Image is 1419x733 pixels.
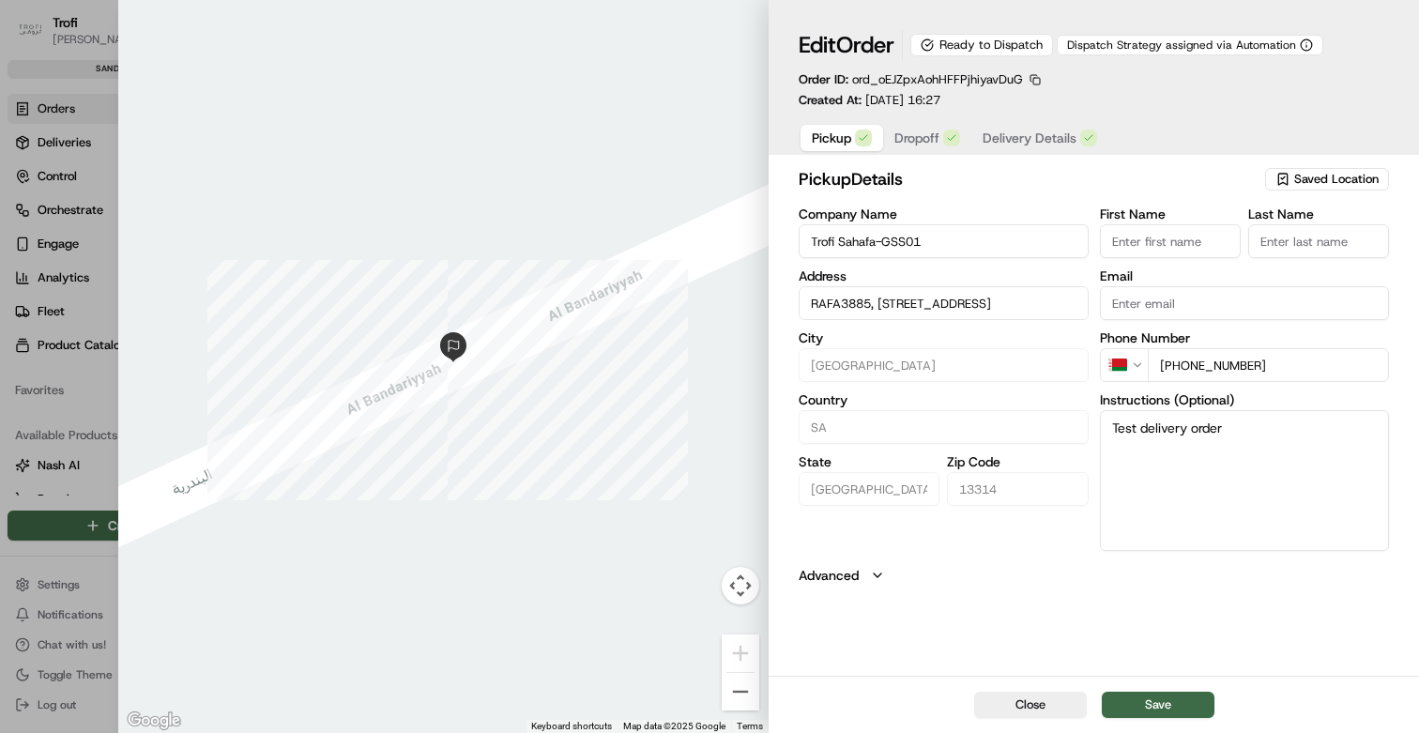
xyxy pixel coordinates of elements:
[947,472,1088,506] input: Enter zip code
[1100,393,1390,406] label: Instructions (Optional)
[1294,171,1379,188] span: Saved Location
[836,30,894,60] span: Order
[1100,269,1390,283] label: Email
[1100,331,1390,344] label: Phone Number
[722,634,759,672] button: Zoom in
[132,317,227,332] a: Powered byPylon
[947,455,1088,468] label: Zip Code
[799,472,939,506] input: Enter state
[799,348,1089,382] input: Enter city
[49,121,338,141] input: Got a question? Start typing here...
[159,274,174,289] div: 💻
[64,198,237,213] div: We're available if you need us!
[151,265,309,298] a: 💻API Documentation
[1057,35,1323,55] button: Dispatch Strategy assigned via Automation
[799,566,1389,585] button: Advanced
[737,721,763,731] a: Terms (opens in new tab)
[799,455,939,468] label: State
[1265,166,1389,192] button: Saved Location
[123,709,185,733] img: Google
[11,265,151,298] a: 📗Knowledge Base
[1102,692,1214,718] button: Save
[799,286,1089,320] input: RAFA3885, 3885 Al Bandariyyah, 7778، حي الفلاح، Riyadh 13314, Saudi Arabia
[799,410,1089,444] input: Enter country
[799,92,940,109] p: Created At:
[38,272,144,291] span: Knowledge Base
[19,179,53,213] img: 1736555255976-a54dd68f-1ca7-489b-9aae-adbdc363a1c4
[19,19,56,56] img: Nash
[799,269,1089,283] label: Address
[799,166,1261,192] h2: pickup Details
[1100,224,1241,258] input: Enter first name
[799,224,1089,258] input: Enter company name
[974,692,1087,718] button: Close
[865,92,940,108] span: [DATE] 16:27
[19,274,34,289] div: 📗
[799,331,1089,344] label: City
[1067,38,1296,53] span: Dispatch Strategy assigned via Automation
[894,129,939,147] span: Dropoff
[799,393,1089,406] label: Country
[177,272,301,291] span: API Documentation
[799,30,894,60] h1: Edit
[799,71,1023,88] p: Order ID:
[1248,207,1389,221] label: Last Name
[1148,348,1390,382] input: Enter phone number
[812,129,851,147] span: Pickup
[123,709,185,733] a: Open this area in Google Maps (opens a new window)
[531,720,612,733] button: Keyboard shortcuts
[1248,224,1389,258] input: Enter last name
[799,207,1089,221] label: Company Name
[852,71,1023,87] span: ord_oEJZpxAohHFFPjhiyavDuG
[319,185,342,207] button: Start new chat
[623,721,725,731] span: Map data ©2025 Google
[799,566,859,585] label: Advanced
[1100,207,1241,221] label: First Name
[1100,286,1390,320] input: Enter email
[722,673,759,710] button: Zoom out
[722,567,759,604] button: Map camera controls
[1100,410,1390,551] textarea: Test delivery order
[64,179,308,198] div: Start new chat
[910,34,1053,56] div: Ready to Dispatch
[19,75,342,105] p: Welcome 👋
[983,129,1076,147] span: Delivery Details
[187,318,227,332] span: Pylon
